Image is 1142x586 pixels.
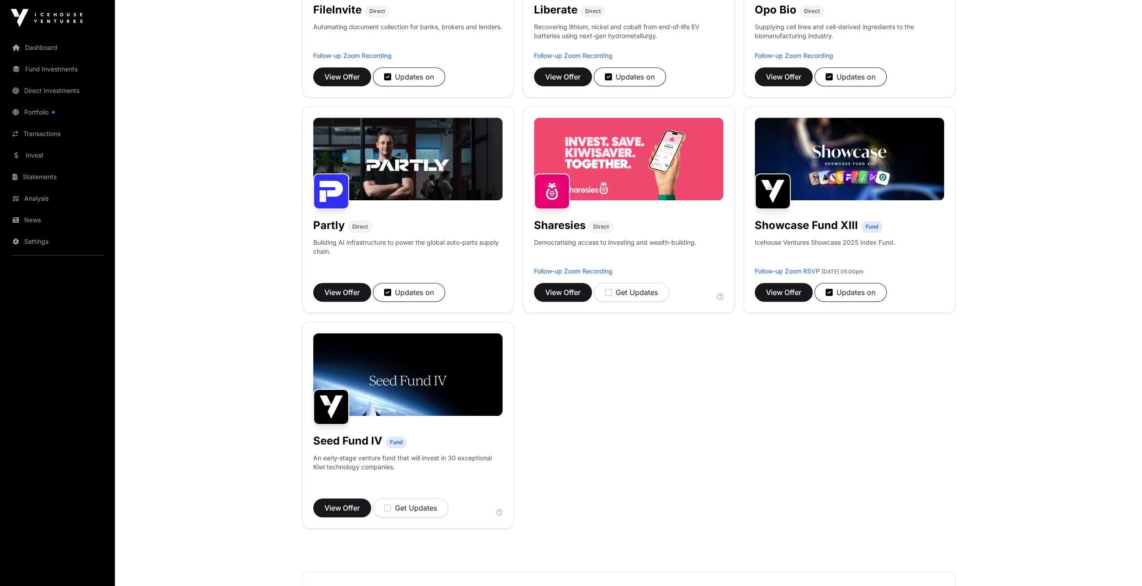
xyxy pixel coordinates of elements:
[313,498,371,517] button: View Offer
[313,67,371,86] button: View Offer
[534,173,570,209] img: Sharesies
[605,71,655,82] div: Updates on
[313,434,382,448] h1: Seed Fund IV
[7,124,108,144] a: Transactions
[755,173,791,209] img: Showcase Fund XIII
[313,218,345,233] h1: Partly
[384,502,437,513] div: Get Updates
[7,145,108,165] a: Invest
[324,502,360,513] span: View Offer
[313,173,349,209] img: Partly
[369,8,385,15] span: Direct
[814,283,887,302] button: Updates on
[534,52,613,59] a: Follow-up Zoom Recording
[826,71,875,82] div: Updates on
[313,454,503,471] p: An early-stage venture fund that will invest in 30 exceptional Kiwi technology companies.
[1097,543,1142,586] iframe: Chat Widget
[534,238,696,267] p: Democratising access to investing and wealth-building.
[766,287,801,298] span: View Offer
[373,498,448,517] button: Get Updates
[7,167,108,187] a: Statements
[384,287,434,298] div: Updates on
[313,52,392,59] a: Follow-up Zoom Recording
[534,267,613,275] a: Follow-up Zoom Recording
[755,283,813,302] button: View Offer
[7,232,108,251] a: Settings
[534,218,586,233] h1: Sharesies
[534,3,578,17] h1: Liberate
[313,118,503,200] img: Partly-Banner.jpg
[324,287,360,298] span: View Offer
[373,67,445,86] button: Updates on
[755,67,813,86] button: View Offer
[594,67,666,86] button: Updates on
[390,439,403,446] span: Fund
[534,283,592,302] button: View Offer
[534,67,592,86] button: View Offer
[7,81,108,101] a: Direct Investments
[7,210,108,230] a: News
[11,9,83,27] img: Icehouse Ventures Logo
[534,22,723,51] p: Recovering lithium, nickel and cobalt from end-of-life EV batteries using next-gen hydrometallurgy.
[755,238,895,247] p: Icehouse Ventures Showcase 2025 Index Fund.
[7,59,108,79] a: Fund Investments
[7,189,108,208] a: Analysis
[822,268,864,275] span: [DATE] 05:00pm
[755,267,820,275] a: Follow-up Zoom RSVP
[545,287,581,298] span: View Offer
[755,22,944,40] p: Supplying cell lines and cell-derived ingredients to the biomanufacturing industry.
[313,333,503,416] img: Seed-Fund-4_Banner.jpg
[313,238,503,267] p: Building AI infrastructure to power the global auto-parts supply chain.
[7,102,108,122] a: Portfolio
[585,8,601,15] span: Direct
[804,8,820,15] span: Direct
[7,38,108,57] a: Dashboard
[605,287,658,298] div: Get Updates
[755,3,796,17] h1: Opo Bio
[826,287,875,298] div: Updates on
[594,283,669,302] button: Get Updates
[755,52,833,59] a: Follow-up Zoom Recording
[545,71,581,82] span: View Offer
[755,118,944,200] img: Showcase-Fund-Banner-1.jpg
[324,71,360,82] span: View Offer
[384,71,434,82] div: Updates on
[313,283,371,302] button: View Offer
[866,223,878,230] span: Fund
[313,389,349,425] img: Seed Fund IV
[755,218,858,233] h1: Showcase Fund XIII
[313,22,502,51] p: Automating document collection for banks, brokers and lenders.
[593,223,609,230] span: Direct
[814,67,887,86] button: Updates on
[352,223,368,230] span: Direct
[373,283,445,302] button: Updates on
[534,118,723,200] img: Sharesies-Banner.jpg
[766,71,801,82] span: View Offer
[313,3,362,17] h1: FileInvite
